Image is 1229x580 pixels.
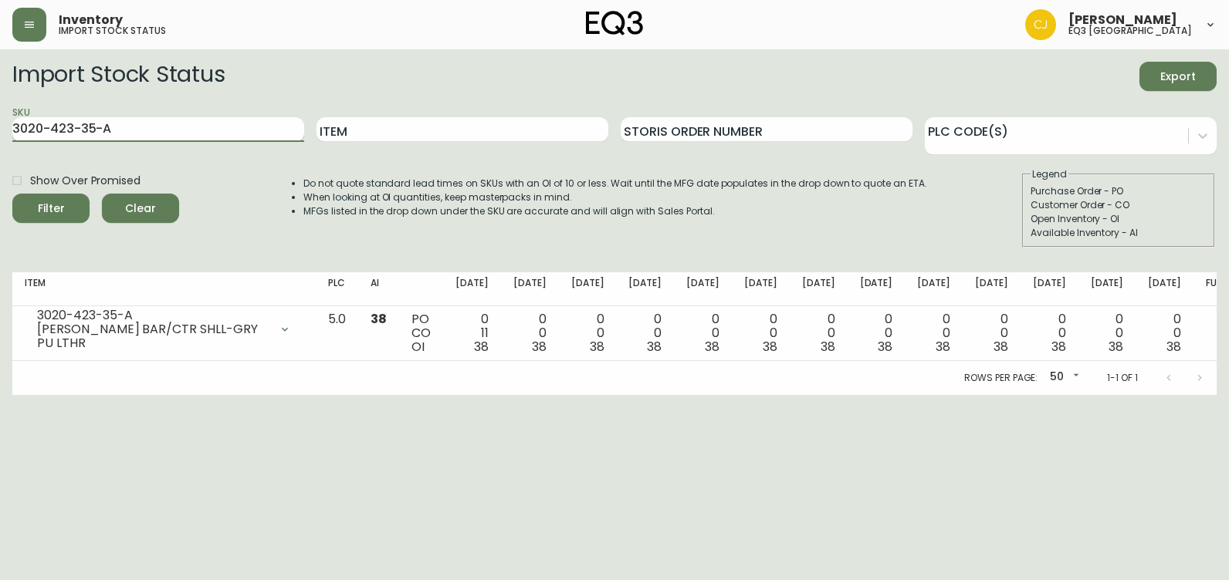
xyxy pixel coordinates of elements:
[37,322,269,350] div: [PERSON_NAME] BAR/CTR SHLL-GRY PU LTHR
[571,312,604,354] div: 0 0
[316,306,358,361] td: 5.0
[371,310,387,328] span: 38
[1148,312,1181,354] div: 0 0
[411,312,431,354] div: PO CO
[744,312,777,354] div: 0 0
[1068,26,1192,35] h5: eq3 [GEOGRAPHIC_DATA]
[411,338,425,356] span: OI
[37,309,269,322] div: 3020-423-35-A
[102,194,179,223] button: Clear
[1136,272,1193,306] th: [DATE]
[38,199,65,218] div: Filter
[647,338,662,356] span: 38
[59,26,166,35] h5: import stock status
[590,338,604,356] span: 38
[303,191,927,204] li: When looking at OI quantities, keep masterpacks in mind.
[1068,14,1177,26] span: [PERSON_NAME]
[316,272,358,306] th: PLC
[59,14,123,26] span: Inventory
[1025,9,1056,40] img: 7836c8950ad67d536e8437018b5c2533
[1091,312,1124,354] div: 0 0
[559,272,617,306] th: [DATE]
[628,312,662,354] div: 0 0
[994,338,1008,356] span: 38
[802,312,835,354] div: 0 0
[1166,338,1181,356] span: 38
[1139,62,1217,91] button: Export
[848,272,906,306] th: [DATE]
[963,272,1021,306] th: [DATE]
[25,312,303,346] div: 3020-423-35-A[PERSON_NAME] BAR/CTR SHLL-GRY PU LTHR
[1031,167,1068,181] legend: Legend
[586,11,643,35] img: logo
[30,173,141,189] span: Show Over Promised
[1044,365,1082,390] div: 50
[303,204,927,218] li: MFGs listed in the drop down under the SKU are accurate and will align with Sales Portal.
[1031,226,1207,240] div: Available Inventory - AI
[964,371,1038,385] p: Rows per page:
[1152,67,1204,86] span: Export
[1031,184,1207,198] div: Purchase Order - PO
[1109,338,1123,356] span: 38
[455,312,489,354] div: 0 11
[12,194,90,223] button: Filter
[1107,371,1138,385] p: 1-1 of 1
[705,338,719,356] span: 38
[905,272,963,306] th: [DATE]
[1078,272,1136,306] th: [DATE]
[763,338,777,356] span: 38
[532,338,547,356] span: 38
[616,272,674,306] th: [DATE]
[358,272,399,306] th: AI
[303,177,927,191] li: Do not quote standard lead times on SKUs with an OI of 10 or less. Wait until the MFG date popula...
[1033,312,1066,354] div: 0 0
[936,338,950,356] span: 38
[732,272,790,306] th: [DATE]
[1021,272,1078,306] th: [DATE]
[878,338,892,356] span: 38
[917,312,950,354] div: 0 0
[686,312,719,354] div: 0 0
[474,338,489,356] span: 38
[501,272,559,306] th: [DATE]
[443,272,501,306] th: [DATE]
[821,338,835,356] span: 38
[1031,198,1207,212] div: Customer Order - CO
[975,312,1008,354] div: 0 0
[114,199,167,218] span: Clear
[860,312,893,354] div: 0 0
[1031,212,1207,226] div: Open Inventory - OI
[1051,338,1066,356] span: 38
[513,312,547,354] div: 0 0
[674,272,732,306] th: [DATE]
[790,272,848,306] th: [DATE]
[12,272,316,306] th: Item
[12,62,225,91] h2: Import Stock Status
